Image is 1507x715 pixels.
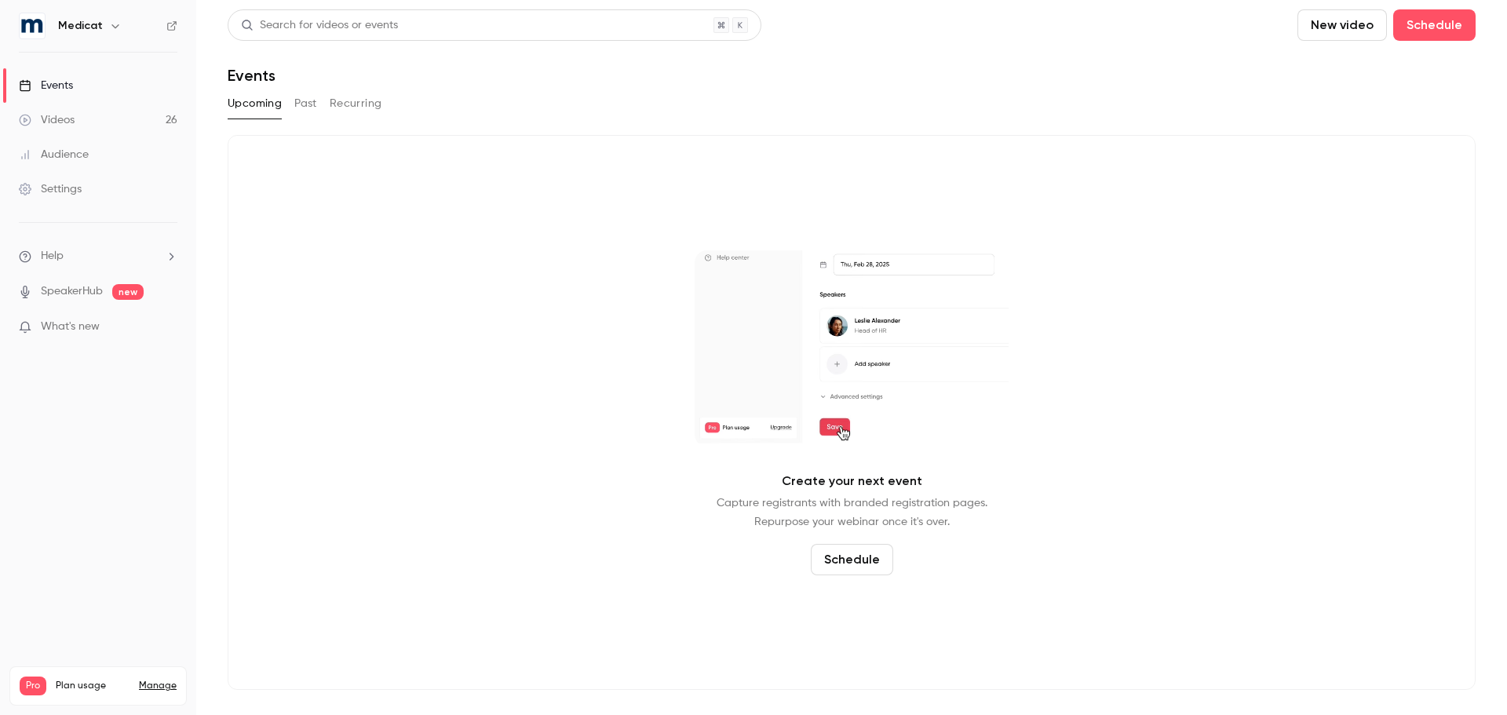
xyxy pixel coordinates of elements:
[41,283,103,300] a: SpeakerHub
[41,248,64,264] span: Help
[1393,9,1476,41] button: Schedule
[56,680,130,692] span: Plan usage
[228,91,282,116] button: Upcoming
[139,680,177,692] a: Manage
[19,248,177,264] li: help-dropdown-opener
[19,78,73,93] div: Events
[159,320,177,334] iframe: Noticeable Trigger
[228,66,275,85] h1: Events
[20,13,45,38] img: Medicat
[1297,9,1387,41] button: New video
[20,677,46,695] span: Pro
[41,319,100,335] span: What's new
[19,147,89,162] div: Audience
[811,544,893,575] button: Schedule
[717,494,987,531] p: Capture registrants with branded registration pages. Repurpose your webinar once it's over.
[241,17,398,34] div: Search for videos or events
[58,18,103,34] h6: Medicat
[294,91,317,116] button: Past
[19,112,75,128] div: Videos
[19,181,82,197] div: Settings
[330,91,382,116] button: Recurring
[112,284,144,300] span: new
[782,472,922,491] p: Create your next event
